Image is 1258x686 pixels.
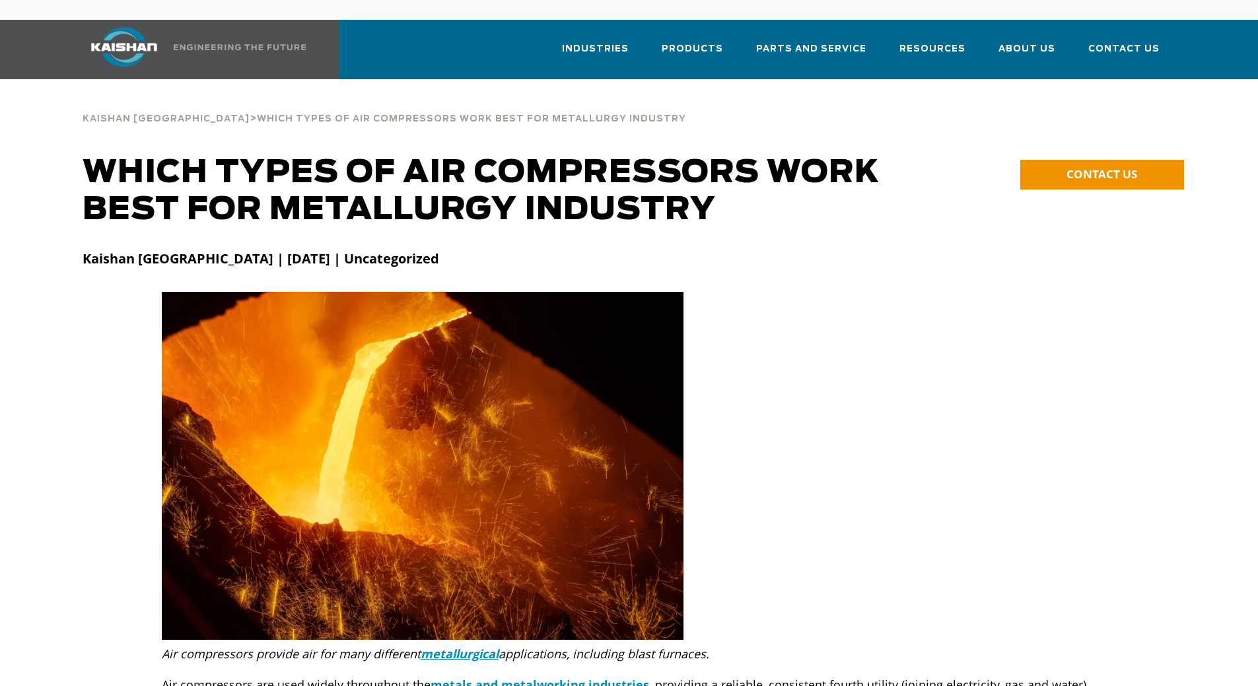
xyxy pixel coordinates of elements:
span: Resources [899,42,965,57]
span: Kaishan [GEOGRAPHIC_DATA] [83,115,250,123]
a: About Us [998,32,1055,77]
h1: Which Types of Air Compressors Work Best for Metallurgy Industry [83,154,899,228]
a: Which Types of Air Compressors Work Best for Metallurgy Industry [257,112,686,124]
a: Contact Us [1088,32,1160,77]
a: Kaishan USA [75,20,308,79]
div: > [83,99,686,129]
span: Contact Us [1088,42,1160,57]
img: Engineering the future [174,44,306,50]
a: Industries [562,32,629,77]
img: kaishan logo [75,27,174,67]
span: Industries [562,42,629,57]
span: Products [662,42,723,57]
em: applications, including blast furnaces. [499,646,709,662]
img: Which Types of Air Compressors Work Best for Metallurgy Industry [162,292,683,640]
a: Parts and Service [756,32,866,77]
a: Resources [899,32,965,77]
a: CONTACT US [1020,160,1184,189]
strong: Kaishan [GEOGRAPHIC_DATA] | [DATE] | Uncategorized [83,250,439,267]
em: Air compressors provide air for many different [162,646,499,662]
span: About Us [998,42,1055,57]
span: CONTACT US [1066,166,1137,182]
a: Products [662,32,723,77]
a: metallurgical [421,646,499,662]
span: Which Types of Air Compressors Work Best for Metallurgy Industry [257,115,686,123]
a: Kaishan [GEOGRAPHIC_DATA] [83,112,250,124]
span: Parts and Service [756,42,866,57]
